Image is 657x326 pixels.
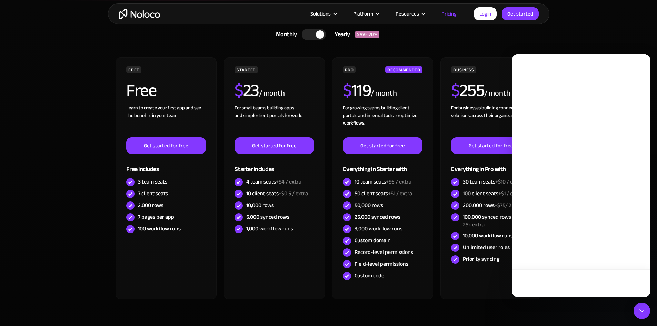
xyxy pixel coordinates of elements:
div: 7 pages per app [138,213,174,221]
span: $ [451,74,460,107]
div: RECOMMENDED [385,66,422,73]
span: +$0.5 / extra [279,188,308,199]
div: 3 team seats [138,178,167,186]
span: +$6 / extra [386,177,411,187]
div: Everything in Pro with [451,154,530,176]
div: For growing teams building client portals and internal tools to optimize workflows. [343,104,422,137]
div: / month [371,88,397,99]
div: Platform [345,9,387,18]
div: Platform [353,9,373,18]
div: Open Intercom Messenger [634,303,650,319]
span: +$1 / extra [498,188,522,199]
div: 100 client seats [463,190,522,197]
div: Free includes [126,154,206,176]
div: 100 workflow runs [138,225,181,233]
span: +$1 / extra [388,188,412,199]
div: / month [259,88,285,99]
div: STARTER [235,66,258,73]
div: Custom domain [355,237,391,244]
div: Learn to create your first app and see the benefits in your team ‍ [126,104,206,137]
div: 5,000 synced rows [246,213,289,221]
div: 10,000 rows [246,201,274,209]
h2: 119 [343,82,371,99]
div: For small teams building apps and simple client portals for work. ‍ [235,104,314,137]
a: Get started for free [451,137,530,154]
span: +$75/ 25k extra [463,212,524,230]
a: Pricing [433,9,465,18]
div: Starter includes [235,154,314,176]
a: Get started [502,7,539,20]
div: 10 team seats [355,178,411,186]
span: $ [343,74,351,107]
span: +$75/ 25k extra [495,200,530,210]
div: 50,000 rows [355,201,383,209]
div: 10,000 workflow runs [463,232,513,239]
div: 10 client seats [246,190,308,197]
h2: Free [126,82,156,99]
div: Unlimited user roles [463,244,510,251]
div: FREE [126,66,141,73]
div: Custom code [355,272,384,279]
span: $ [235,74,243,107]
a: Get started for free [126,137,206,154]
div: BUSINESS [451,66,476,73]
div: PRO [343,66,356,73]
div: 100,000 synced rows [463,213,530,228]
div: 4 team seats [246,178,301,186]
a: Get started for free [343,137,422,154]
div: Solutions [310,9,331,18]
div: 2,000 rows [138,201,163,209]
div: Solutions [302,9,345,18]
div: 1,000 workflow runs [246,225,293,233]
h2: 23 [235,82,259,99]
div: Yearly [326,29,355,40]
div: Field-level permissions [355,260,408,268]
div: 7 client seats [138,190,168,197]
div: Monthly [267,29,302,40]
div: Everything in Starter with [343,154,422,176]
div: 25,000 synced rows [355,213,400,221]
a: home [119,9,160,19]
div: 30 team seats [463,178,522,186]
div: SAVE 20% [355,31,379,38]
div: Priority syncing [463,255,499,263]
a: Login [474,7,497,20]
h2: 255 [451,82,484,99]
a: Get started for free [235,137,314,154]
span: +$4 / extra [276,177,301,187]
div: For businesses building connected solutions across their organization. ‍ [451,104,530,137]
span: +$10 / extra [495,177,522,187]
div: Resources [396,9,419,18]
div: / month [484,88,510,99]
div: 3,000 workflow runs [355,225,402,233]
div: Resources [387,9,433,18]
div: 200,000 rows [463,201,530,209]
div: Record-level permissions [355,248,413,256]
div: 50 client seats [355,190,412,197]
